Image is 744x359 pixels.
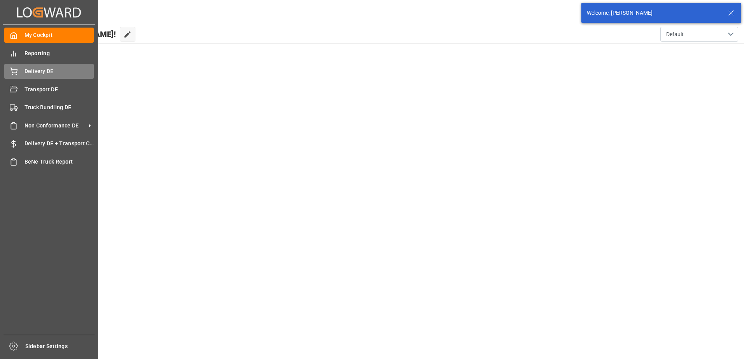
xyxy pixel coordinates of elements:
a: Reporting [4,45,94,61]
span: Default [666,30,684,38]
a: Delivery DE + Transport Cost [4,136,94,151]
span: Delivery DE + Transport Cost [25,139,94,148]
a: Delivery DE [4,64,94,79]
span: BeNe Truck Report [25,158,94,166]
span: Transport DE [25,85,94,94]
div: Welcome, [PERSON_NAME] [587,9,721,17]
a: Transport DE [4,82,94,97]
span: Delivery DE [25,67,94,75]
span: Non Conformance DE [25,122,86,130]
button: open menu [660,27,738,42]
span: Hello [PERSON_NAME]! [32,27,116,42]
a: My Cockpit [4,28,94,43]
a: Truck Bundling DE [4,100,94,115]
a: BeNe Truck Report [4,154,94,169]
span: Reporting [25,49,94,58]
span: Truck Bundling DE [25,103,94,112]
span: My Cockpit [25,31,94,39]
span: Sidebar Settings [25,342,95,350]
